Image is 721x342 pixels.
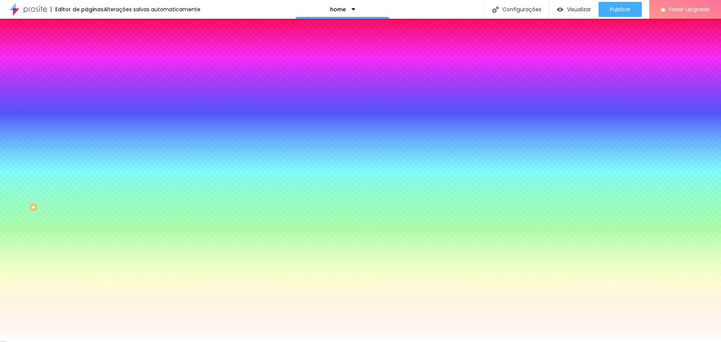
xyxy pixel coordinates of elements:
img: view-1.svg [557,6,563,13]
span: Fazer Upgrade [669,6,710,12]
button: Visualizar [549,2,599,17]
div: Alterações salvas automaticamente [104,7,201,12]
span: Publicar [610,6,630,12]
img: Icone [492,6,499,13]
span: Visualizar [567,6,591,12]
p: home [330,7,346,12]
button: Publicar [599,2,642,17]
div: Editor de páginas [51,7,104,12]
